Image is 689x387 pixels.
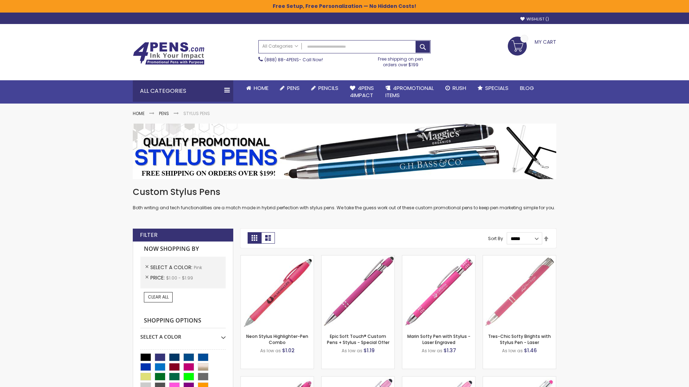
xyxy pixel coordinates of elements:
[262,43,298,49] span: All Categories
[350,84,374,99] span: 4Pens 4impact
[514,80,540,96] a: Blog
[402,255,475,261] a: Marin Softy Pen with Stylus - Laser Engraved-Pink
[264,57,323,63] span: - Call Now!
[248,232,261,244] strong: Grid
[246,333,308,345] a: Neon Stylus Highlighter-Pen Combo
[240,80,274,96] a: Home
[483,376,556,382] a: Tres-Chic Softy with Stylus Top Pen - ColorJet-Pink
[520,84,534,92] span: Blog
[259,40,302,52] a: All Categories
[483,255,556,328] img: Tres-Chic Softy Brights with Stylus Pen - Laser-Pink
[402,376,475,382] a: Ellipse Stylus Pen - ColorJet-Pink
[282,347,295,354] span: $1.02
[133,186,556,198] h1: Custom Stylus Pens
[305,80,344,96] a: Pencils
[385,84,434,99] span: 4PROMOTIONAL ITEMS
[524,347,537,354] span: $1.46
[453,84,466,92] span: Rush
[322,255,394,328] img: 4P-MS8B-Pink
[327,333,389,345] a: Epic Soft Touch® Custom Pens + Stylus - Special Offer
[264,57,299,63] a: (888) 88-4PENS
[371,53,431,68] div: Free shipping on pen orders over $199
[140,242,226,257] strong: Now Shopping by
[133,124,556,179] img: Stylus Pens
[322,376,394,382] a: Ellipse Stylus Pen - LaserMax-Pink
[485,84,508,92] span: Specials
[183,110,210,116] strong: Stylus Pens
[287,84,300,92] span: Pens
[144,292,173,302] a: Clear All
[488,235,503,242] label: Sort By
[488,333,551,345] a: Tres-Chic Softy Brights with Stylus Pen - Laser
[133,42,205,65] img: 4Pens Custom Pens and Promotional Products
[150,274,166,281] span: Price
[241,255,314,261] a: Neon Stylus Highlighter-Pen Combo-Pink
[520,16,549,22] a: Wishlist
[133,110,145,116] a: Home
[241,376,314,382] a: Ellipse Softy Brights with Stylus Pen - Laser-Pink
[472,80,514,96] a: Specials
[344,80,380,104] a: 4Pens4impact
[322,255,394,261] a: 4P-MS8B-Pink
[440,80,472,96] a: Rush
[194,264,202,271] span: Pink
[444,347,456,354] span: $1.37
[148,294,169,300] span: Clear All
[133,186,556,211] div: Both writing and tech functionalities are a match made in hybrid perfection with stylus pens. We ...
[502,348,523,354] span: As low as
[150,264,194,271] span: Select A Color
[318,84,338,92] span: Pencils
[140,313,226,329] strong: Shopping Options
[364,347,375,354] span: $1.19
[483,255,556,261] a: Tres-Chic Softy Brights with Stylus Pen - Laser-Pink
[159,110,169,116] a: Pens
[380,80,440,104] a: 4PROMOTIONALITEMS
[274,80,305,96] a: Pens
[133,80,233,102] div: All Categories
[260,348,281,354] span: As low as
[254,84,268,92] span: Home
[402,255,475,328] img: Marin Softy Pen with Stylus - Laser Engraved-Pink
[241,255,314,328] img: Neon Stylus Highlighter-Pen Combo-Pink
[166,275,193,281] span: $1.00 - $1.99
[140,328,226,340] div: Select A Color
[407,333,470,345] a: Marin Softy Pen with Stylus - Laser Engraved
[342,348,362,354] span: As low as
[422,348,442,354] span: As low as
[140,231,158,239] strong: Filter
